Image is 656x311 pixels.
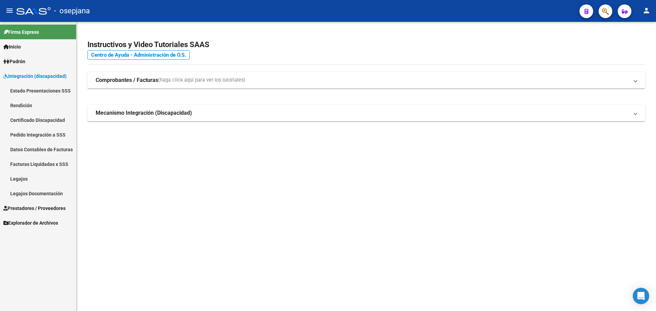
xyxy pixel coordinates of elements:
[5,6,14,15] mat-icon: menu
[87,38,645,51] h2: Instructivos y Video Tutoriales SAAS
[96,76,158,84] strong: Comprobantes / Facturas
[87,72,645,88] mat-expansion-panel-header: Comprobantes / Facturas(haga click aquí para ver los tutoriales)
[87,105,645,121] mat-expansion-panel-header: Mecanismo Integración (Discapacidad)
[87,50,190,60] a: Centro de Ayuda - Administración de O.S.
[633,288,649,304] div: Open Intercom Messenger
[96,109,192,117] strong: Mecanismo Integración (Discapacidad)
[3,72,67,80] span: Integración (discapacidad)
[3,28,39,36] span: Firma Express
[3,43,21,51] span: Inicio
[3,58,25,65] span: Padrón
[642,6,651,15] mat-icon: person
[54,3,90,18] span: - osepjana
[3,204,66,212] span: Prestadores / Proveedores
[3,219,58,227] span: Explorador de Archivos
[158,76,245,84] span: (haga click aquí para ver los tutoriales)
